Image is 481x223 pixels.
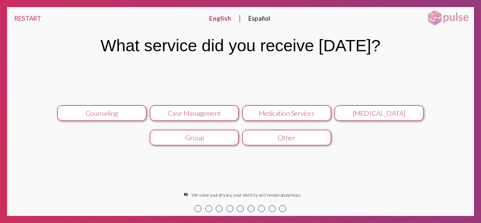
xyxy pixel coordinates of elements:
[62,109,142,117] div: Counseling
[192,192,302,198] span: We value your privacy, your identity will remain anonymous.
[155,134,234,142] div: Group
[247,109,326,117] div: Medication Services
[150,105,239,121] button: Case Management
[242,105,332,121] button: Medication Services
[334,105,424,121] button: [MEDICAL_DATA]
[247,134,326,142] div: Other
[184,192,188,197] mat-icon: visibility_off
[7,7,49,30] button: RESTART
[150,130,239,145] button: Group
[425,9,472,26] img: pulsehorizontalsmall.png
[101,36,380,56] div: What service did you receive [DATE]?
[241,7,278,30] button: Español
[242,130,332,145] button: Other
[340,109,419,117] div: [MEDICAL_DATA]
[57,105,147,121] button: Counseling
[155,109,234,117] div: Case Management
[202,7,239,30] button: English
